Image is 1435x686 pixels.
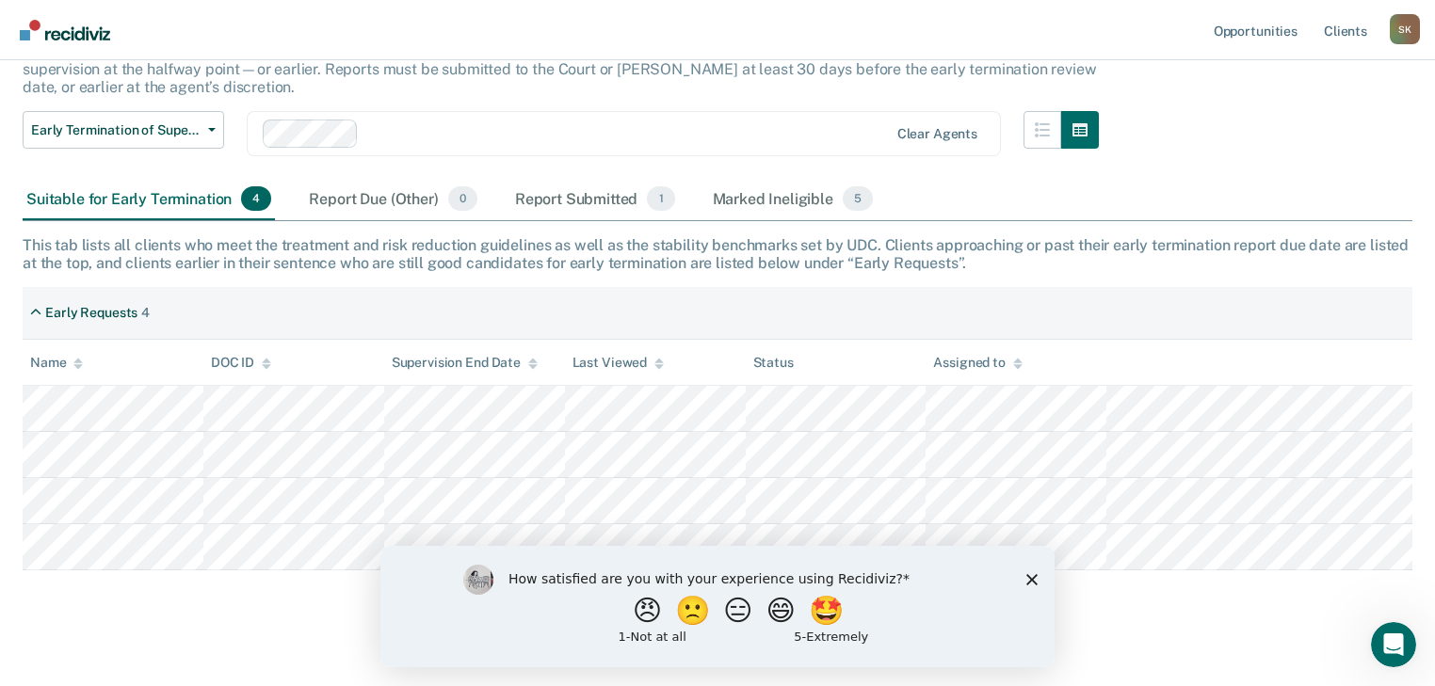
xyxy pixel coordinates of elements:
div: Supervision End Date [392,355,538,371]
img: Recidiviz [20,20,110,40]
span: 1 [647,186,674,211]
div: Suitable for Early Termination4 [23,179,275,220]
button: Profile dropdown button [1390,14,1420,44]
div: Last Viewed [572,355,664,371]
div: Report Submitted1 [511,179,679,220]
div: Early Requests4 [23,297,157,328]
div: DOC ID [211,355,271,371]
span: Early Termination of Supervision [31,122,201,138]
div: Status [753,355,794,371]
iframe: Survey by Kim from Recidiviz [380,546,1055,667]
iframe: Intercom live chat [1371,622,1416,667]
span: 5 [843,186,873,211]
div: Marked Ineligible5 [709,179,878,220]
span: 4 [241,186,271,211]
div: S K [1390,14,1420,44]
div: Early Requests [45,305,137,321]
button: Early Termination of Supervision [23,111,224,149]
div: This tab lists all clients who meet the treatment and risk reduction guidelines as well as the st... [23,236,1412,272]
div: Report Due (Other)0 [305,179,480,220]
div: 4 [141,305,150,321]
div: Assigned to [933,355,1022,371]
div: Clear agents [897,126,977,142]
div: Name [30,355,83,371]
span: 0 [448,186,477,211]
